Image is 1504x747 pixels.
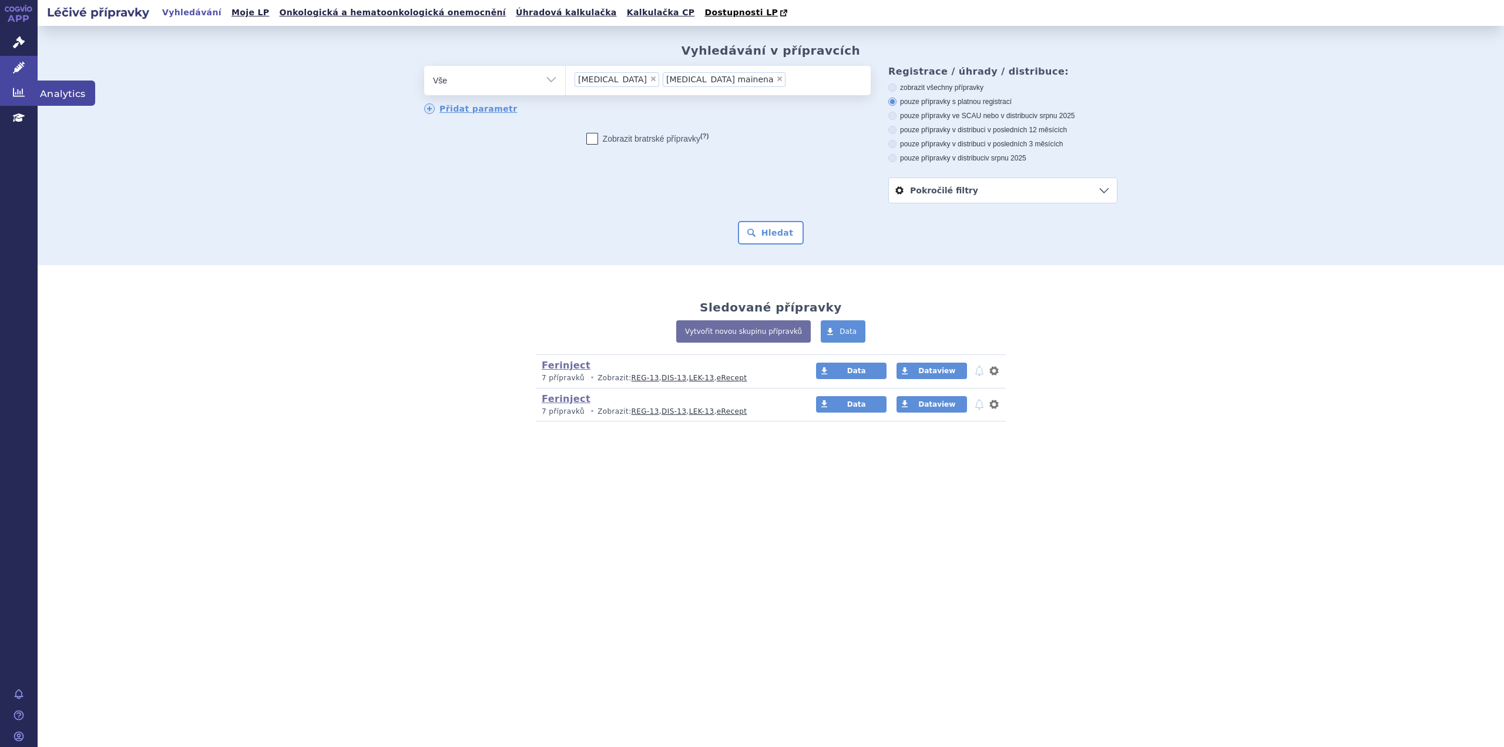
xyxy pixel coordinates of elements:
[888,125,1117,135] label: pouze přípravky v distribuci v posledních 12 měsících
[1034,112,1075,120] span: v srpnu 2025
[888,139,1117,149] label: pouze přípravky v distribuci v posledních 3 měsících
[897,396,967,413] a: Dataview
[738,221,804,244] button: Hledat
[542,393,590,404] a: Ferinject
[666,75,773,83] span: [MEDICAL_DATA] mainena
[424,103,518,114] a: Přidat parametr
[542,373,794,383] p: Zobrazit: , , ,
[988,397,1000,411] button: nastavení
[973,364,985,378] button: notifikace
[632,374,659,382] a: REG-13
[542,407,794,417] p: Zobrazit: , , ,
[38,4,159,21] h2: Léčivé přípravky
[985,154,1026,162] span: v srpnu 2025
[816,396,887,413] a: Data
[988,364,1000,378] button: nastavení
[676,320,811,343] a: Vytvořit novou skupinu přípravků
[717,374,747,382] a: eRecept
[542,360,590,371] a: Ferinject
[700,300,842,314] h2: Sledované přípravky
[689,374,714,382] a: LEK-13
[821,320,865,343] a: Data
[888,97,1117,106] label: pouze přípravky s platnou registrací
[689,407,714,416] a: LEK-13
[632,407,659,416] a: REG-13
[888,83,1117,92] label: zobrazit všechny přípravky
[847,367,866,375] span: Data
[889,178,1117,203] a: Pokročilé filtry
[650,75,657,82] span: ×
[816,363,887,379] a: Data
[717,407,747,416] a: eRecept
[512,5,620,21] a: Úhradová kalkulačka
[623,5,699,21] a: Kalkulačka CP
[587,373,597,383] i: •
[662,407,686,416] a: DIS-13
[888,111,1117,120] label: pouze přípravky ve SCAU nebo v distribuci
[888,153,1117,163] label: pouze přípravky v distribuci
[578,75,647,83] span: [MEDICAL_DATA]
[973,397,985,411] button: notifikace
[542,374,585,382] span: 7 přípravků
[918,367,955,375] span: Dataview
[662,374,686,382] a: DIS-13
[789,72,795,86] input: [MEDICAL_DATA][MEDICAL_DATA] mainena
[575,72,659,87] li: vyepti
[897,363,967,379] a: Dataview
[586,133,709,145] label: Zobrazit bratrské přípravky
[847,400,866,408] span: Data
[159,5,225,21] a: Vyhledávání
[918,400,955,408] span: Dataview
[776,75,783,82] span: ×
[542,407,585,416] span: 7 přípravků
[704,8,778,17] span: Dostupnosti LP
[587,407,597,417] i: •
[228,5,273,21] a: Moje LP
[700,132,709,140] abbr: (?)
[38,81,95,105] span: Analytics
[276,5,509,21] a: Onkologická a hematoonkologická onemocnění
[663,72,785,87] li: abilify mainena
[701,5,793,21] a: Dostupnosti LP
[840,327,857,336] span: Data
[681,43,861,58] h2: Vyhledávání v přípravcích
[888,66,1117,77] h3: Registrace / úhrady / distribuce:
